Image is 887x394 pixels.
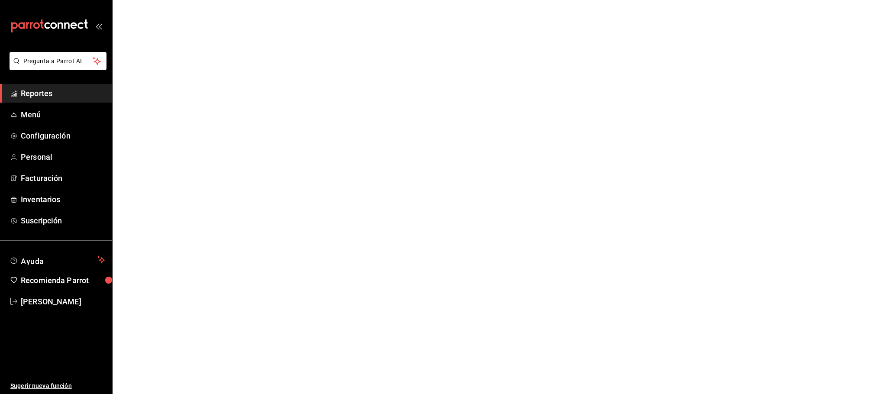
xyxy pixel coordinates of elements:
span: Ayuda [21,255,94,265]
button: Pregunta a Parrot AI [10,52,106,70]
span: Configuración [21,130,105,142]
span: Facturación [21,172,105,184]
span: Recomienda Parrot [21,275,105,286]
span: Inventarios [21,194,105,205]
a: Pregunta a Parrot AI [6,63,106,72]
span: Reportes [21,87,105,99]
span: Suscripción [21,215,105,226]
span: Personal [21,151,105,163]
span: Pregunta a Parrot AI [23,57,93,66]
button: open_drawer_menu [95,23,102,29]
span: Sugerir nueva función [10,381,105,391]
span: Menú [21,109,105,120]
span: [PERSON_NAME] [21,296,105,307]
